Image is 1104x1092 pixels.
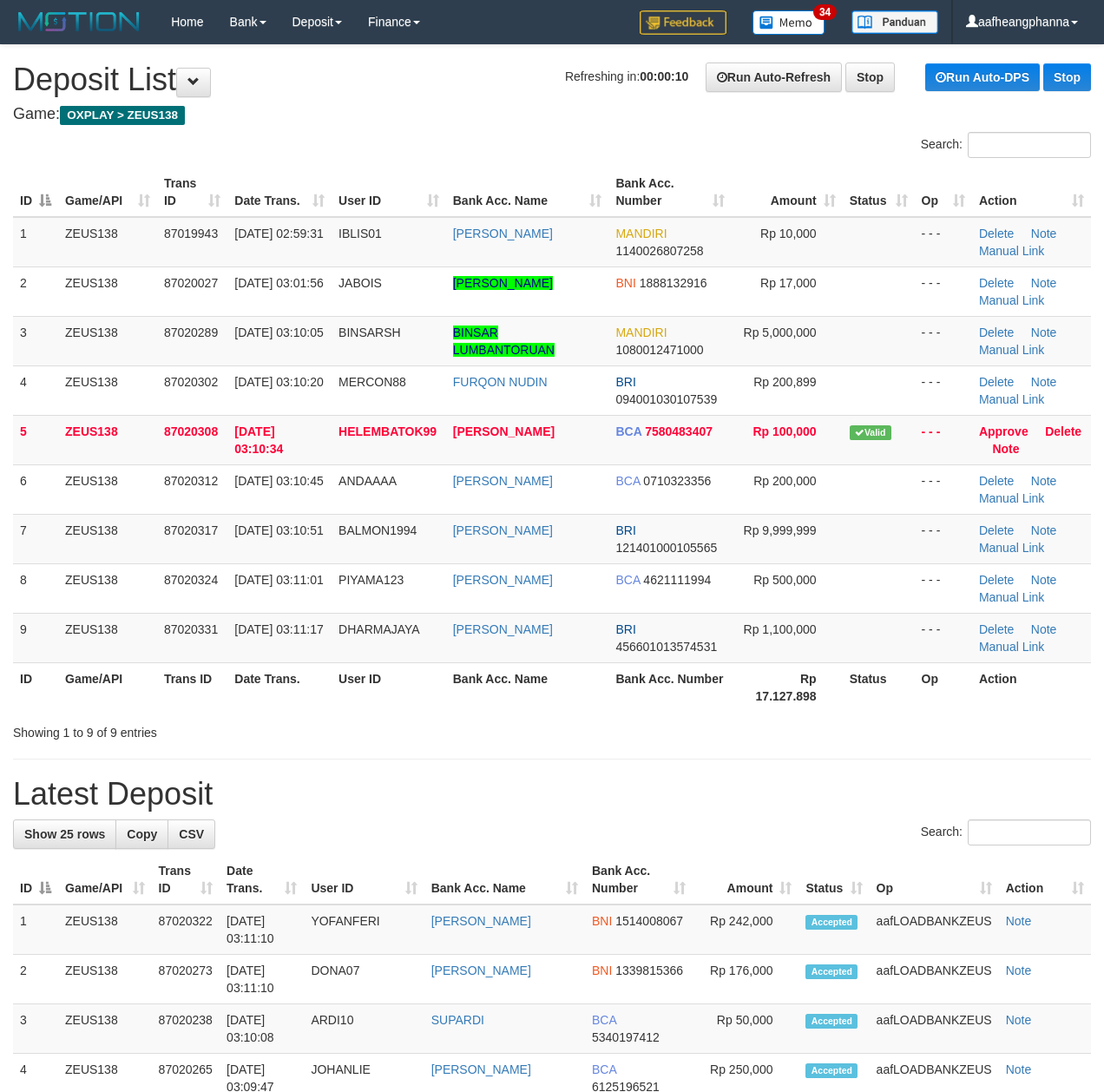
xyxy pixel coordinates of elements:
[13,1004,58,1054] td: 3
[60,106,185,125] span: OXPLAY > ZEUS138
[752,10,825,35] img: Button%20Memo.svg
[164,424,218,438] span: 87020308
[805,1014,858,1029] span: Accepted
[870,955,999,1004] td: aafLOADBANKZEUS
[992,442,1019,456] a: Note
[58,1004,152,1054] td: ZEUS138
[915,266,972,316] td: - - -
[979,424,1028,438] a: Approve
[615,474,640,488] span: BCA
[843,662,915,712] th: Status
[915,514,972,563] td: - - -
[1006,914,1032,928] a: Note
[431,914,531,928] a: [PERSON_NAME]
[643,474,711,488] span: Copy 0710323356 to clipboard
[979,491,1045,505] a: Manual Link
[843,168,915,217] th: Status: activate to sort column ascending
[615,622,635,636] span: BRI
[446,662,609,712] th: Bank Acc. Name
[744,326,817,339] span: Rp 5,000,000
[164,573,218,587] span: 87020324
[805,1063,858,1078] span: Accepted
[693,1004,798,1054] td: Rp 50,000
[58,415,157,464] td: ZEUS138
[338,276,382,290] span: JABOIS
[979,276,1014,290] a: Delete
[332,168,446,217] th: User ID: activate to sort column ascending
[58,613,157,662] td: ZEUS138
[234,424,283,456] span: [DATE] 03:10:34
[760,227,817,240] span: Rp 10,000
[453,474,553,488] a: [PERSON_NAME]
[921,819,1091,845] label: Search:
[979,293,1045,307] a: Manual Link
[304,1004,424,1054] td: ARDI10
[164,326,218,339] span: 87020289
[968,132,1091,158] input: Search:
[851,10,938,34] img: panduan.png
[1031,474,1057,488] a: Note
[13,717,447,741] div: Showing 1 to 9 of 9 entries
[227,168,332,217] th: Date Trans.: activate to sort column ascending
[164,375,218,389] span: 87020302
[453,375,548,389] a: FURQON NUDIN
[58,514,157,563] td: ZEUS138
[13,662,58,712] th: ID
[921,132,1091,158] label: Search:
[58,563,157,613] td: ZEUS138
[615,640,717,654] span: Copy 456601013574531 to clipboard
[999,855,1091,905] th: Action: activate to sort column ascending
[58,217,157,267] td: ZEUS138
[753,573,816,587] span: Rp 500,000
[431,1062,531,1076] a: [PERSON_NAME]
[585,855,693,905] th: Bank Acc. Number: activate to sort column ascending
[870,855,999,905] th: Op: activate to sort column ascending
[168,819,215,849] a: CSV
[760,276,817,290] span: Rp 17,000
[1045,424,1081,438] a: Delete
[744,523,817,537] span: Rp 9,999,999
[693,905,798,955] td: Rp 242,000
[13,168,58,217] th: ID: activate to sort column descending
[915,168,972,217] th: Op: activate to sort column ascending
[615,541,717,555] span: Copy 121401000105565 to clipboard
[234,474,323,488] span: [DATE] 03:10:45
[58,266,157,316] td: ZEUS138
[304,855,424,905] th: User ID: activate to sort column ascending
[157,662,227,712] th: Trans ID
[915,613,972,662] td: - - -
[338,523,417,537] span: BALMON1994
[805,964,858,979] span: Accepted
[615,523,635,537] span: BRI
[979,343,1045,357] a: Manual Link
[234,523,323,537] span: [DATE] 03:10:51
[13,819,116,849] a: Show 25 rows
[615,375,635,389] span: BRI
[640,69,688,83] strong: 00:00:10
[13,106,1091,123] h4: Game:
[13,777,1091,812] h1: Latest Deposit
[753,375,816,389] span: Rp 200,899
[979,326,1014,339] a: Delete
[220,855,304,905] th: Date Trans.: activate to sort column ascending
[304,955,424,1004] td: DONA07
[813,4,837,20] span: 34
[431,1013,484,1027] a: SUPARDI
[338,375,406,389] span: MERCON88
[915,365,972,415] td: - - -
[13,217,58,267] td: 1
[234,276,323,290] span: [DATE] 03:01:56
[979,227,1014,240] a: Delete
[615,326,667,339] span: MANDIRI
[234,622,323,636] span: [DATE] 03:11:17
[805,915,858,930] span: Accepted
[234,375,323,389] span: [DATE] 03:10:20
[615,343,703,357] span: Copy 1080012471000 to clipboard
[615,276,635,290] span: BNI
[164,622,218,636] span: 87020331
[338,326,401,339] span: BINSARSH
[220,955,304,1004] td: [DATE] 03:11:10
[915,662,972,712] th: Op
[13,464,58,514] td: 6
[164,523,218,537] span: 87020317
